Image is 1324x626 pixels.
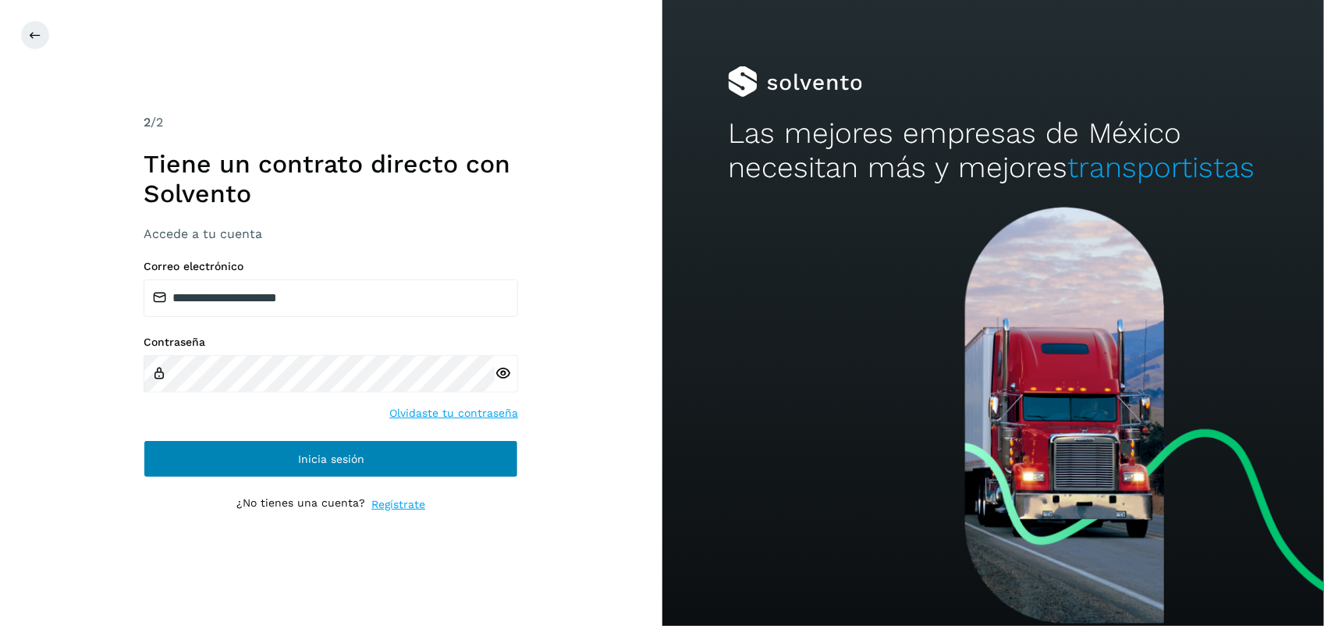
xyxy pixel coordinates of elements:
[236,496,365,513] p: ¿No tienes una cuenta?
[371,496,425,513] a: Regístrate
[144,226,518,241] h3: Accede a tu cuenta
[298,453,364,464] span: Inicia sesión
[144,260,518,273] label: Correo electrónico
[1067,151,1255,184] span: transportistas
[389,405,518,421] a: Olvidaste tu contraseña
[144,336,518,349] label: Contraseña
[144,115,151,130] span: 2
[728,116,1258,186] h2: Las mejores empresas de México necesitan más y mejores
[144,440,518,478] button: Inicia sesión
[144,149,518,209] h1: Tiene un contrato directo con Solvento
[144,113,518,132] div: /2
